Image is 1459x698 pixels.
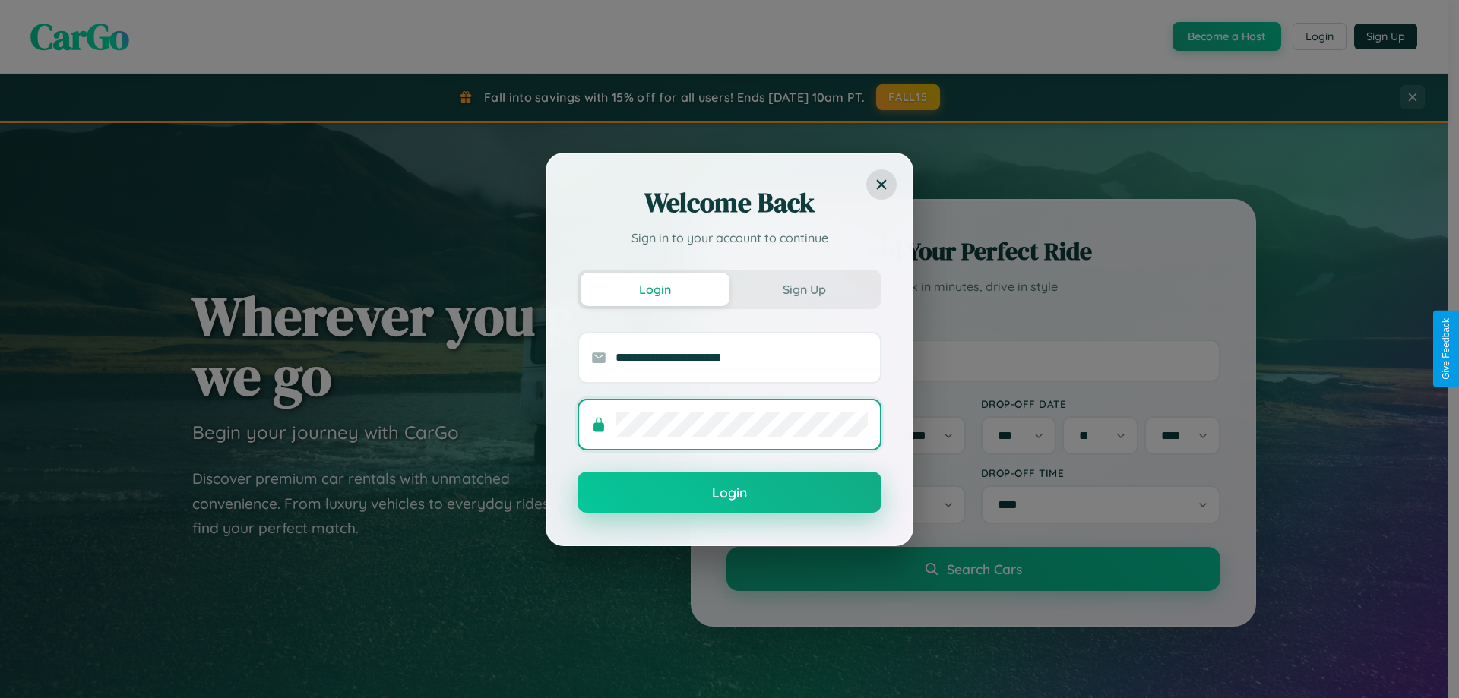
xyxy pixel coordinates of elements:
div: Give Feedback [1441,318,1451,380]
button: Login [578,472,881,513]
button: Sign Up [729,273,878,306]
button: Login [581,273,729,306]
h2: Welcome Back [578,185,881,221]
p: Sign in to your account to continue [578,229,881,247]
